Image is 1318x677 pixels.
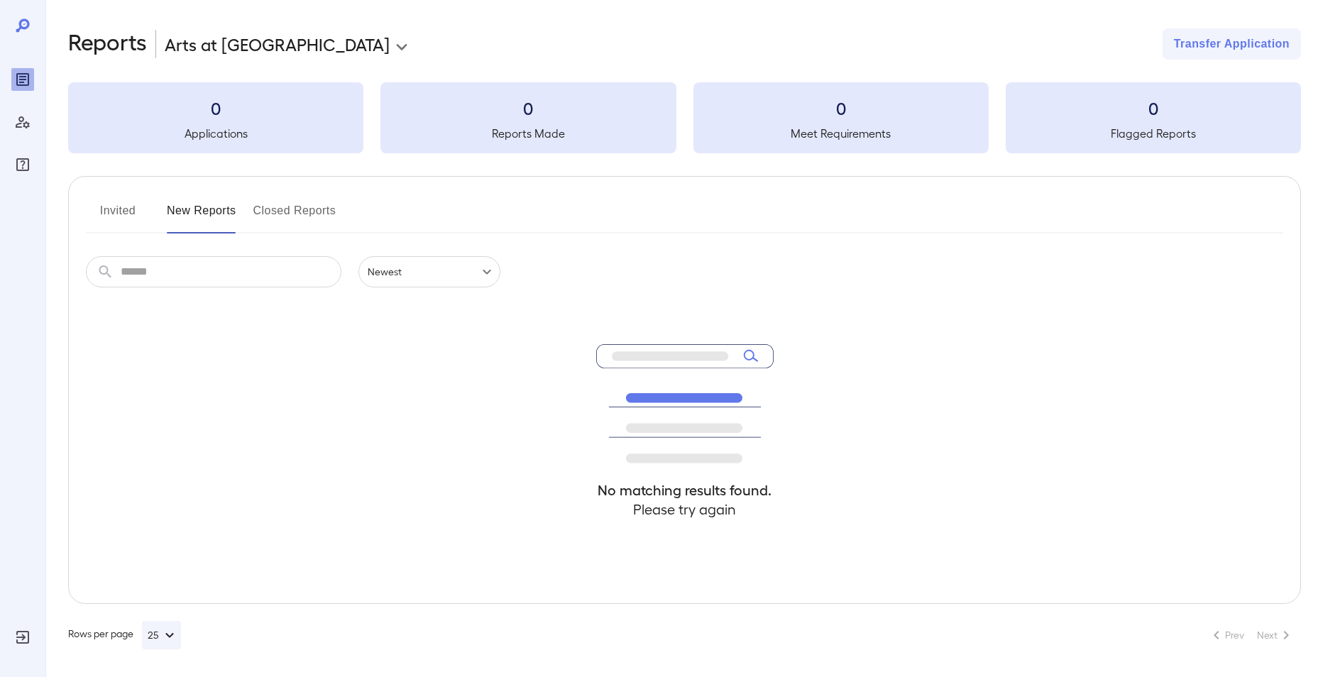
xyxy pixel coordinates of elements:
div: Reports [11,68,34,91]
button: Closed Reports [253,199,336,233]
summary: 0Applications0Reports Made0Meet Requirements0Flagged Reports [68,82,1301,153]
h5: Meet Requirements [693,125,989,142]
h3: 0 [380,97,676,119]
button: New Reports [167,199,236,233]
nav: pagination navigation [1202,624,1301,646]
h5: Flagged Reports [1006,125,1301,142]
h3: 0 [68,97,363,119]
h4: Please try again [596,500,774,519]
h4: No matching results found. [596,480,774,500]
button: Invited [86,199,150,233]
div: Log Out [11,626,34,649]
div: Newest [358,256,500,287]
h2: Reports [68,28,147,60]
div: FAQ [11,153,34,176]
div: Manage Users [11,111,34,133]
h5: Reports Made [380,125,676,142]
h5: Applications [68,125,363,142]
h3: 0 [1006,97,1301,119]
p: Arts at [GEOGRAPHIC_DATA] [165,33,390,55]
h3: 0 [693,97,989,119]
div: Rows per page [68,621,181,649]
button: Transfer Application [1163,28,1301,60]
button: 25 [142,621,181,649]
